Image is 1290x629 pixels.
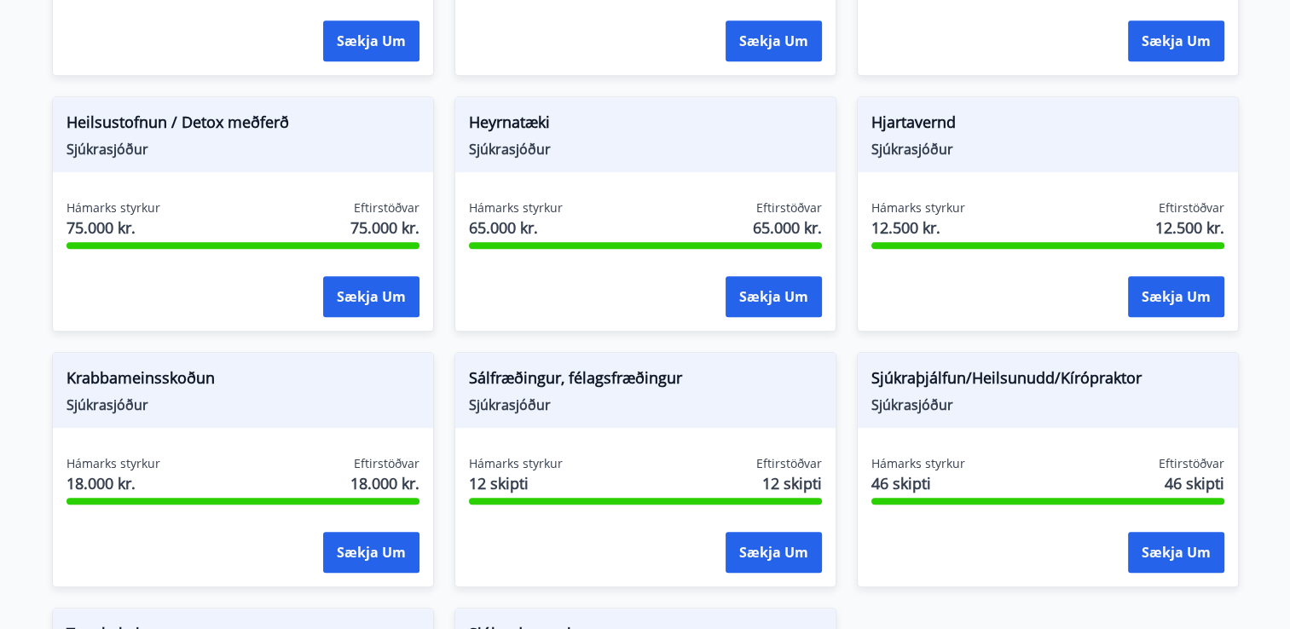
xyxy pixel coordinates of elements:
span: 12 skipti [469,472,563,494]
span: Sjúkrasjóður [469,140,822,159]
button: Sækja um [323,532,419,573]
span: 12.500 kr. [871,216,965,239]
span: Hámarks styrkur [67,199,160,216]
span: Hámarks styrkur [871,455,965,472]
span: Hjartavernd [871,111,1224,140]
span: 12 skipti [762,472,822,494]
button: Sækja um [726,532,822,573]
span: Sjúkrasjóður [67,395,419,414]
span: Sjúkrasjóður [871,395,1224,414]
span: Hámarks styrkur [469,199,563,216]
span: Krabbameinsskoðun [67,366,419,395]
button: Sækja um [1128,532,1224,573]
span: 12.500 kr. [1155,216,1224,239]
span: Sjúkrasjóður [67,140,419,159]
span: Sjúkraþjálfun/Heilsunudd/Kírópraktor [871,366,1224,395]
span: 46 skipti [1165,472,1224,494]
span: 75.000 kr. [67,216,160,239]
span: Eftirstöðvar [756,199,822,216]
span: 65.000 kr. [753,216,822,239]
button: Sækja um [323,276,419,317]
span: 75.000 kr. [350,216,419,239]
span: Hámarks styrkur [871,199,965,216]
button: Sækja um [726,276,822,317]
button: Sækja um [323,20,419,61]
button: Sækja um [726,20,822,61]
span: 18.000 kr. [67,472,160,494]
span: Heyrnatæki [469,111,822,140]
span: Eftirstöðvar [354,199,419,216]
span: Eftirstöðvar [1159,455,1224,472]
span: Eftirstöðvar [1159,199,1224,216]
span: Eftirstöðvar [756,455,822,472]
span: Hámarks styrkur [469,455,563,472]
span: 46 skipti [871,472,965,494]
span: Eftirstöðvar [354,455,419,472]
button: Sækja um [1128,20,1224,61]
span: Sjúkrasjóður [871,140,1224,159]
span: Heilsustofnun / Detox meðferð [67,111,419,140]
button: Sækja um [1128,276,1224,317]
span: Sjúkrasjóður [469,395,822,414]
span: 18.000 kr. [350,472,419,494]
span: 65.000 kr. [469,216,563,239]
span: Sálfræðingur, félagsfræðingur [469,366,822,395]
span: Hámarks styrkur [67,455,160,472]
